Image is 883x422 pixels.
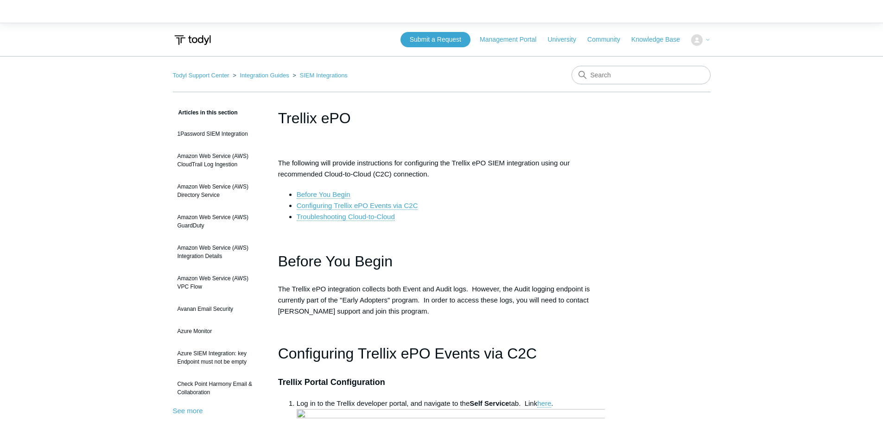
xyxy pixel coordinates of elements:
[173,72,229,79] a: Todyl Support Center
[537,399,551,408] a: here
[587,35,629,44] a: Community
[231,72,291,79] li: Integration Guides
[173,322,264,340] a: Azure Monitor
[173,239,264,265] a: Amazon Web Service (AWS) Integration Details
[480,35,546,44] a: Management Portal
[278,157,605,180] p: The following will provide instructions for configuring the Trellix ePO SIEM integration using ou...
[173,109,238,116] span: Articles in this section
[291,72,348,79] li: SIEM Integrations
[173,407,203,415] a: See more
[173,375,264,401] a: Check Point Harmony Email & Collaboration
[240,72,289,79] a: Integration Guides
[173,125,264,143] a: 1Password SIEM Integration
[297,190,350,199] a: Before You Begin
[278,107,605,129] h1: Trellix ePO
[631,35,689,44] a: Knowledge Base
[300,72,348,79] a: SIEM Integrations
[173,72,231,79] li: Todyl Support Center
[173,147,264,173] a: Amazon Web Service (AWS) CloudTrail Log Ingestion
[173,208,264,234] a: Amazon Web Service (AWS) GuardDuty
[278,250,605,273] h1: Before You Begin
[173,31,212,49] img: Todyl Support Center Help Center home page
[278,376,605,389] h3: Trellix Portal Configuration
[278,283,605,317] p: The Trellix ePO integration collects both Event and Audit logs. However, the Audit logging endpoi...
[173,270,264,296] a: Amazon Web Service (AWS) VPC Flow
[173,300,264,318] a: Avanan Email Security
[400,32,470,47] a: Submit a Request
[470,399,509,407] strong: Self Service
[547,35,585,44] a: University
[278,342,605,365] h1: Configuring Trellix ePO Events via C2C
[297,213,395,221] a: Troubleshooting Cloud-to-Cloud
[173,345,264,371] a: Azure SIEM Integration: key Endpoint must not be empty
[572,66,711,84] input: Search
[173,178,264,204] a: Amazon Web Service (AWS) Directory Service
[297,202,418,210] a: Configuring Trellix ePO Events via C2C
